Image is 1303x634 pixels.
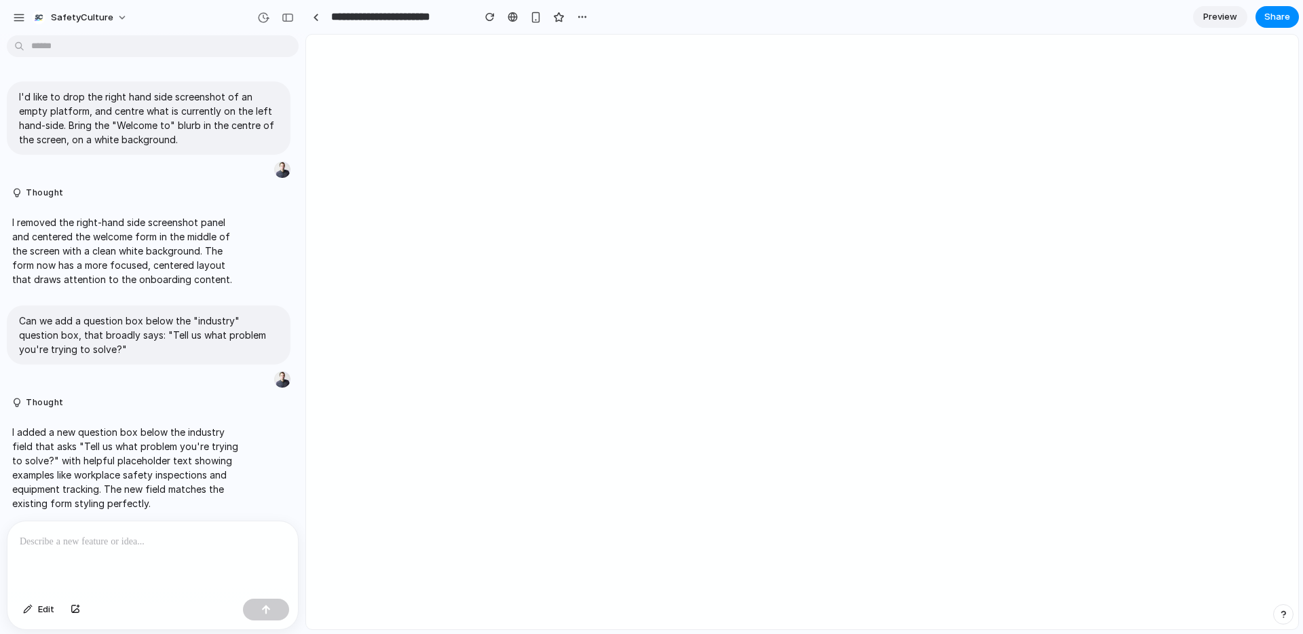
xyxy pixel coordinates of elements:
p: I added a new question box below the industry field that asks "Tell us what problem you're trying... [12,425,239,510]
span: Edit [38,603,54,616]
button: Share [1255,6,1299,28]
button: SafetyCulture [26,7,134,29]
p: I removed the right-hand side screenshot panel and centered the welcome form in the middle of the... [12,215,239,286]
button: Edit [16,599,61,620]
a: Preview [1193,6,1247,28]
span: SafetyCulture [51,11,113,24]
p: I'd like to drop the right hand side screenshot of an empty platform, and centre what is currentl... [19,90,278,147]
span: Preview [1203,10,1237,24]
p: Can we add a question box below the "industry" question box, that broadly says: "Tell us what pro... [19,314,278,356]
span: Share [1264,10,1290,24]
